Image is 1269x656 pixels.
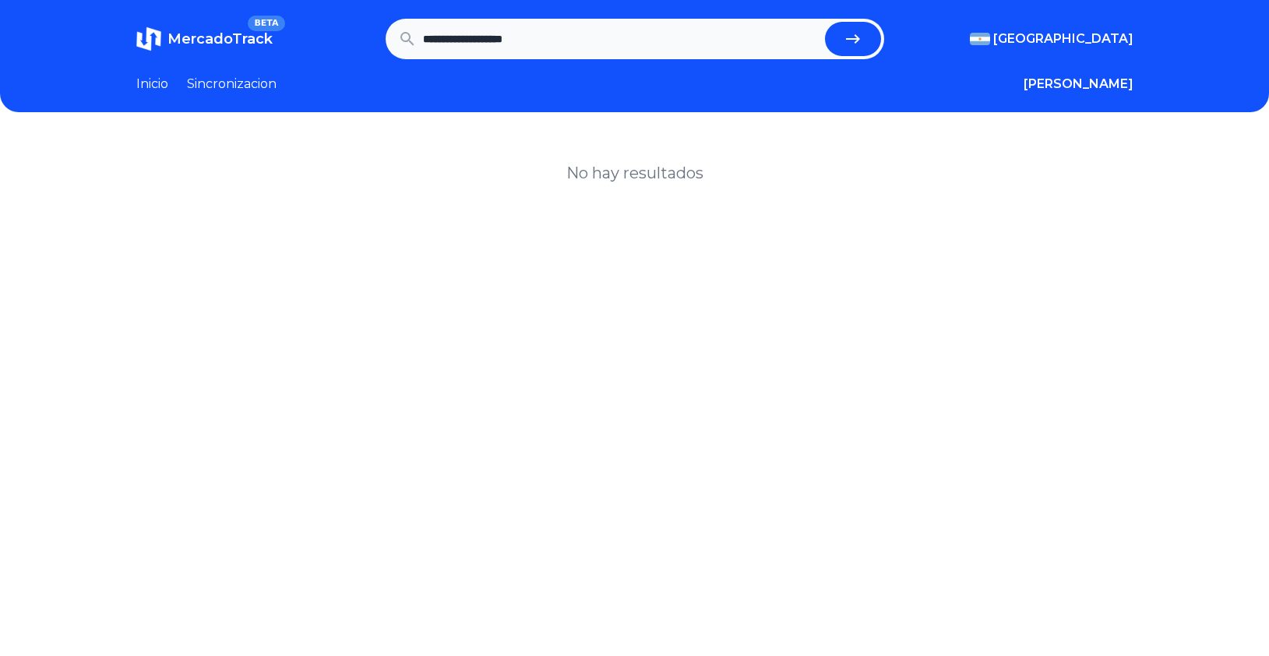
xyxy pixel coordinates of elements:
[136,26,161,51] img: MercadoTrack
[248,16,284,31] span: BETA
[1024,75,1133,93] button: [PERSON_NAME]
[167,30,273,48] span: MercadoTrack
[993,30,1133,48] span: [GEOGRAPHIC_DATA]
[187,75,277,93] a: Sincronizacion
[970,30,1133,48] button: [GEOGRAPHIC_DATA]
[136,75,168,93] a: Inicio
[566,162,703,184] h1: No hay resultados
[970,33,990,45] img: Argentina
[136,26,273,51] a: MercadoTrackBETA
